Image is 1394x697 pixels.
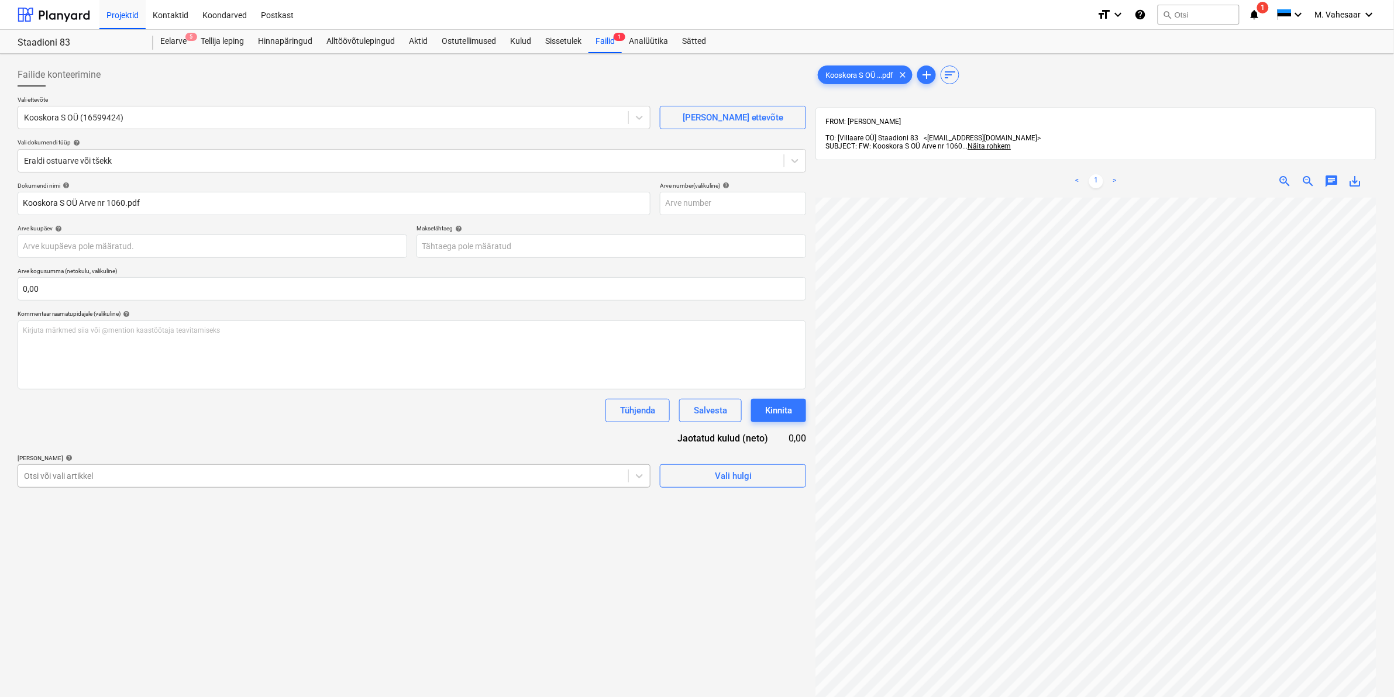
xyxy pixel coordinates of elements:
span: Näita rohkem [968,142,1011,150]
p: Arve kogusumma (netokulu, valikuline) [18,267,806,277]
button: Salvesta [679,399,742,422]
div: 0,00 [787,432,806,445]
a: Eelarve5 [153,30,194,53]
input: Arve number [660,192,806,215]
div: Vali dokumendi tüüp [18,139,806,146]
i: format_size [1097,8,1111,22]
span: ... [962,142,1011,150]
span: Failide konteerimine [18,68,101,82]
button: Otsi [1158,5,1240,25]
span: 5 [185,33,197,41]
span: help [53,225,62,232]
a: Kulud [503,30,538,53]
button: Tühjenda [605,399,670,422]
div: [PERSON_NAME] ettevõte [683,110,784,125]
div: Arve number (valikuline) [660,182,806,189]
span: help [63,454,73,461]
div: Maksetähtaeg [417,225,806,232]
a: Aktid [402,30,435,53]
i: keyboard_arrow_down [1292,8,1306,22]
div: Failid [588,30,622,53]
a: Previous page [1071,174,1085,188]
input: Dokumendi nimi [18,192,650,215]
span: search [1163,10,1172,19]
div: Eelarve [153,30,194,53]
span: save_alt [1348,174,1362,188]
span: help [720,182,729,189]
i: Abikeskus [1134,8,1146,22]
a: Ostutellimused [435,30,503,53]
input: Tähtaega pole määratud [417,234,806,258]
span: help [453,225,462,232]
a: Alltöövõtulepingud [319,30,402,53]
a: Tellija leping [194,30,251,53]
button: Kinnita [751,399,806,422]
input: Arve kogusumma (netokulu, valikuline) [18,277,806,301]
div: [PERSON_NAME] [18,454,650,462]
div: Kooskora S OÜ ...pdf [818,65,913,84]
i: keyboard_arrow_down [1362,8,1376,22]
span: SUBJECT: FW: Kooskora S OÜ Arve nr 1060 [825,142,962,150]
a: Page 1 is your current page [1089,174,1103,188]
a: Failid1 [588,30,622,53]
span: 1 [614,33,625,41]
span: sort [943,68,957,82]
div: Vali hulgi [715,468,752,484]
div: Arve kuupäev [18,225,407,232]
span: help [60,182,70,189]
input: Arve kuupäeva pole määratud. [18,234,407,258]
a: Analüütika [622,30,675,53]
span: 1 [1257,2,1269,13]
span: FROM: [PERSON_NAME] [825,118,901,126]
p: Vali ettevõte [18,96,650,106]
span: add [920,68,934,82]
button: [PERSON_NAME] ettevõte [660,106,806,129]
div: Dokumendi nimi [18,182,650,189]
a: Hinnapäringud [251,30,319,53]
div: Kinnita [765,403,792,418]
span: clear [896,68,910,82]
div: Jaotatud kulud (neto) [654,432,787,445]
span: Kooskora S OÜ ...pdf [818,71,900,80]
a: Sätted [675,30,713,53]
div: Kommentaar raamatupidajale (valikuline) [18,310,806,318]
span: help [71,139,80,146]
i: notifications [1249,8,1261,22]
div: Salvesta [694,403,727,418]
div: Staadioni 83 [18,37,139,49]
span: chat [1325,174,1339,188]
a: Next page [1108,174,1122,188]
button: Vali hulgi [660,464,806,488]
span: zoom_out [1302,174,1316,188]
i: keyboard_arrow_down [1111,8,1125,22]
div: Tühjenda [620,403,655,418]
a: Sissetulek [538,30,588,53]
span: TO: [Villaare OÜ] Staadioni 83 <[EMAIL_ADDRESS][DOMAIN_NAME]> [825,134,1041,142]
span: help [121,310,130,318]
span: zoom_in [1278,174,1292,188]
span: M. Vahesaar [1315,10,1361,19]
